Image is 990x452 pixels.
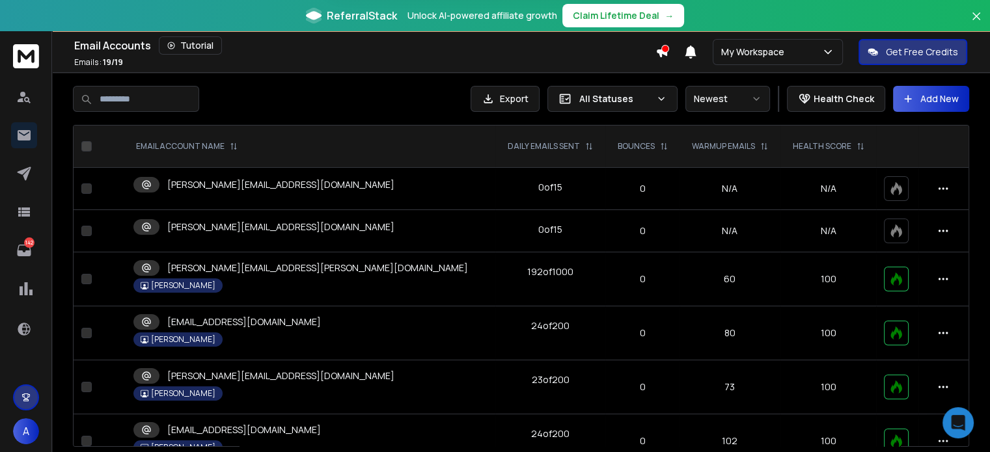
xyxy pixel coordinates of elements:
p: [EMAIL_ADDRESS][DOMAIN_NAME] [167,423,321,436]
p: DAILY EMAILS SENT [508,141,580,152]
p: 0 [613,434,671,447]
img: notification icon [348,16,400,68]
td: 100 [780,306,877,360]
p: 0 [613,182,671,195]
div: 24 of 200 [531,319,570,332]
a: 142 [11,237,37,263]
td: 100 [780,252,877,306]
td: 60 [680,252,780,306]
p: [PERSON_NAME] [151,334,215,345]
td: 80 [680,306,780,360]
p: [PERSON_NAME] [151,388,215,399]
p: [PERSON_NAME][EMAIL_ADDRESS][DOMAIN_NAME] [167,178,394,191]
p: HEALTH SCORE [793,141,851,152]
p: 0 [613,380,671,393]
div: 23 of 200 [532,373,570,386]
p: [PERSON_NAME][EMAIL_ADDRESS][DOMAIN_NAME] [167,220,394,233]
p: [PERSON_NAME] [151,280,215,291]
p: N/A [788,182,869,195]
p: [PERSON_NAME][EMAIL_ADDRESS][DOMAIN_NAME] [167,369,394,382]
p: [EMAIL_ADDRESS][DOMAIN_NAME] [167,315,321,328]
p: 0 [613,224,671,237]
p: N/A [788,224,869,237]
p: 142 [24,237,34,248]
div: 192 of 1000 [527,265,573,278]
p: WARMUP EMAILS [692,141,755,152]
div: Open Intercom Messenger [942,407,974,438]
td: N/A [680,210,780,252]
p: 0 [613,273,671,286]
td: 100 [780,360,877,414]
div: 0 of 15 [538,223,562,236]
button: A [13,418,39,444]
div: 24 of 200 [531,427,570,440]
td: N/A [680,168,780,210]
div: Enable notifications to stay on top of your campaigns with real-time updates on replies. [400,16,642,46]
p: [PERSON_NAME][EMAIL_ADDRESS][PERSON_NAME][DOMAIN_NAME] [167,261,468,274]
p: BOUNCES [618,141,655,152]
p: 0 [613,326,671,339]
div: 0 of 15 [538,181,562,194]
button: Later [508,68,566,100]
td: 73 [680,360,780,414]
div: EMAIL ACCOUNT NAME [136,141,238,152]
button: Enable [574,68,642,100]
